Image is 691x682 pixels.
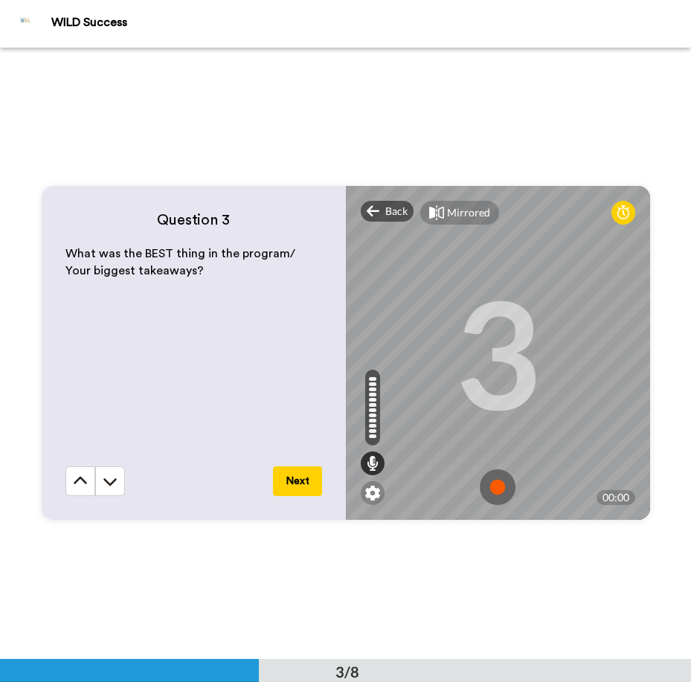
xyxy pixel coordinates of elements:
[361,201,414,222] div: Back
[447,205,490,220] div: Mirrored
[597,490,635,505] div: 00:00
[51,16,690,30] div: WILD Success
[273,466,322,496] button: Next
[65,210,322,231] h4: Question 3
[312,661,383,682] div: 3/8
[385,204,408,219] span: Back
[8,6,44,42] img: Profile Image
[454,297,541,408] div: 3
[365,486,380,501] img: ic_gear.svg
[480,469,515,505] img: ic_record_start.svg
[65,248,298,277] span: What was the BEST thing in the program/ Your biggest takeaways?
